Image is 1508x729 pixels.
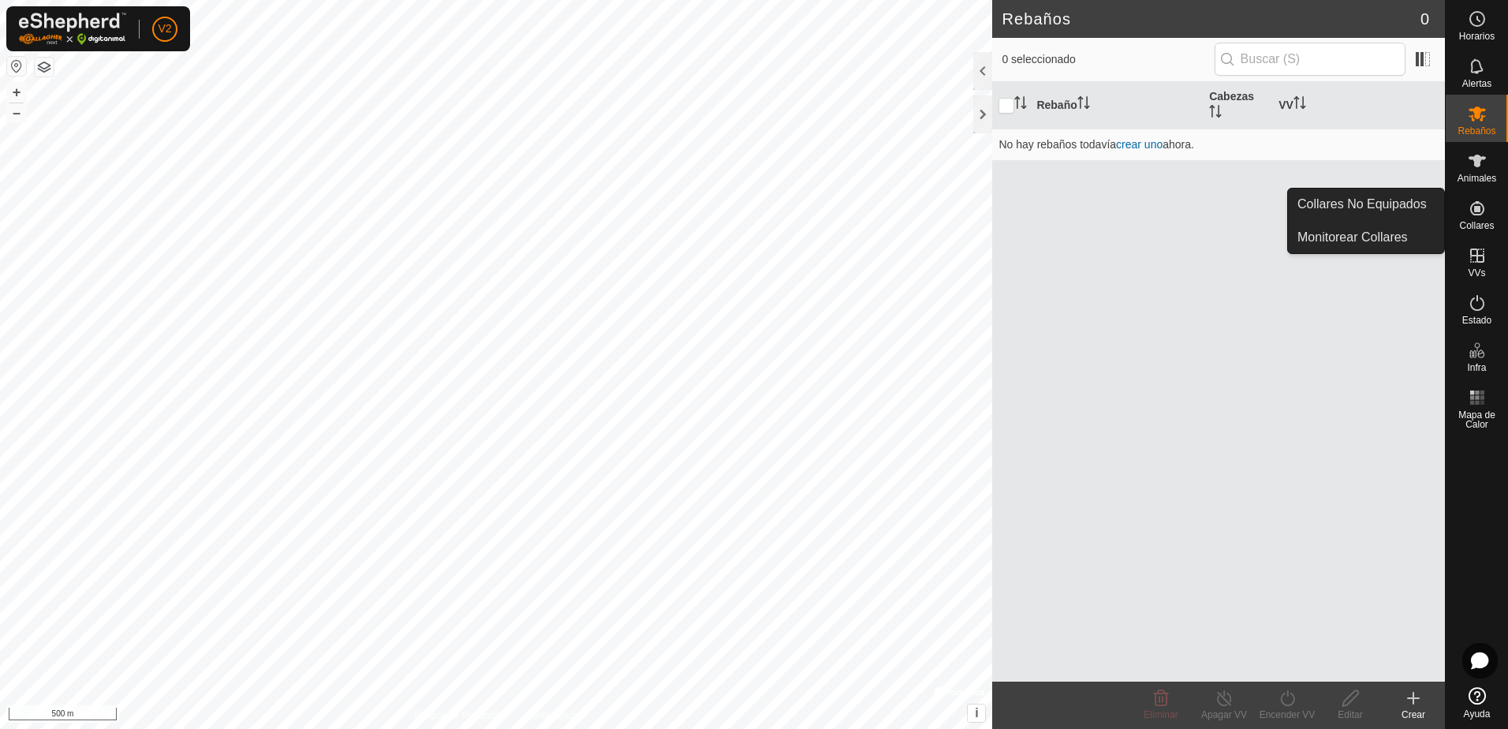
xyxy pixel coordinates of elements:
[524,708,577,723] a: Contáctenos
[19,13,126,45] img: Logo Gallagher
[1458,174,1496,183] span: Animales
[1297,195,1427,214] span: Collares No Equipados
[1462,79,1491,88] span: Alertas
[7,57,26,76] button: Restablecer Mapa
[1144,709,1178,720] span: Eliminar
[1462,316,1491,325] span: Estado
[1459,221,1494,230] span: Collares
[1030,82,1203,129] th: Rebaño
[1209,107,1222,120] p-sorticon: Activar para ordenar
[1446,681,1508,725] a: Ayuda
[1468,268,1485,278] span: VVs
[1297,228,1408,247] span: Monitorear Collares
[1458,126,1495,136] span: Rebaños
[1382,708,1445,722] div: Crear
[1288,189,1444,220] a: Collares No Equipados
[1288,222,1444,253] a: Monitorear Collares
[1014,99,1027,111] p-sorticon: Activar para ordenar
[1215,43,1405,76] input: Buscar (S)
[975,706,978,720] span: i
[1256,708,1319,722] div: Encender VV
[7,103,26,122] button: –
[7,83,26,102] button: +
[1459,32,1495,41] span: Horarios
[968,705,985,722] button: i
[1420,7,1429,31] span: 0
[1272,82,1445,129] th: VV
[1193,708,1256,722] div: Apagar VV
[1467,363,1486,372] span: Infra
[1464,709,1491,719] span: Ayuda
[1116,138,1163,151] a: crear uno
[1203,82,1272,129] th: Cabezas
[992,129,1445,160] td: No hay rebaños todavía ahora.
[415,708,506,723] a: Política de Privacidad
[158,21,171,37] span: V2
[1002,51,1214,68] span: 0 seleccionado
[1319,708,1382,722] div: Editar
[1450,410,1504,429] span: Mapa de Calor
[1077,99,1090,111] p-sorticon: Activar para ordenar
[1002,9,1420,28] h2: Rebaños
[1293,99,1306,111] p-sorticon: Activar para ordenar
[35,58,54,77] button: Capas del Mapa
